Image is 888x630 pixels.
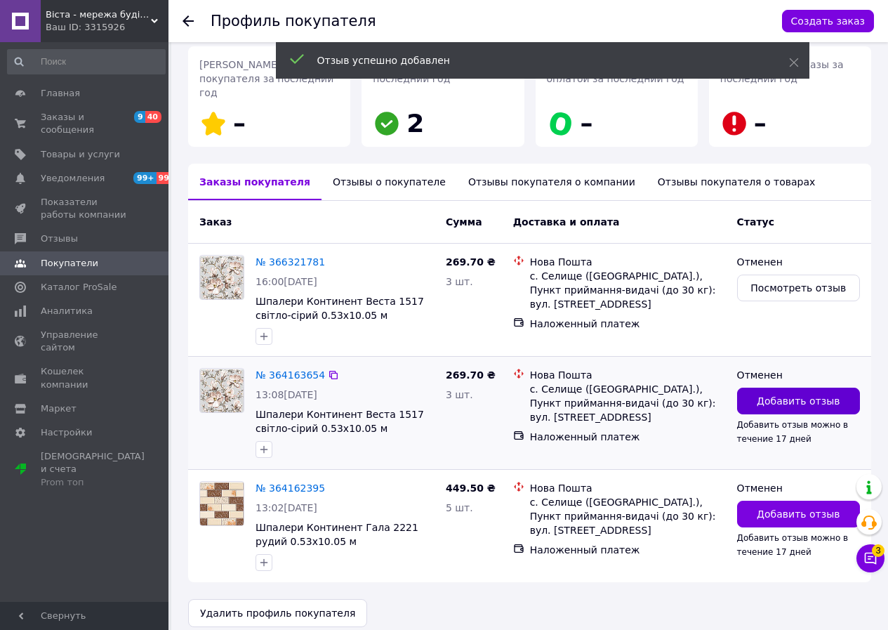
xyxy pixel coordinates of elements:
[446,369,496,381] span: 269.70 ₴
[530,317,726,331] div: Наложенный платеж
[134,111,145,123] span: 9
[737,533,849,557] span: Добавить отзыв можно в течение 17 дней
[199,255,244,300] a: Фото товару
[41,305,93,317] span: Аналитика
[737,420,849,444] span: Добавить отзыв можно в течение 17 дней
[188,599,367,627] button: Удалить профиль покупателя
[199,481,244,526] a: Фото товару
[41,450,145,489] span: [DEMOGRAPHIC_DATA] и счета
[188,164,322,200] div: Заказы покупателя
[530,269,726,311] div: с. Селище ([GEOGRAPHIC_DATA].), Пункт приймання-видачі (до 30 кг): вул. [STREET_ADDRESS]
[41,148,120,161] span: Товары и услуги
[446,483,496,494] span: 449.50 ₴
[41,402,77,415] span: Маркет
[581,109,593,138] span: –
[754,109,767,138] span: –
[737,501,860,527] button: Добавить отзыв
[530,255,726,269] div: Нова Пошта
[737,481,860,495] div: Отменен
[872,541,884,553] span: 3
[200,369,244,412] img: Фото товару
[41,365,130,391] span: Кошелек компании
[41,232,78,245] span: Отзывы
[750,281,846,295] span: Посмотреть отзыв
[256,369,325,381] a: № 364163654
[200,256,244,299] img: Фото товару
[530,481,726,495] div: Нова Пошта
[737,255,860,269] div: Отменен
[157,172,180,184] span: 99+
[41,476,145,489] div: Prom топ
[322,164,457,200] div: Отзывы о покупателе
[513,216,620,228] span: Доставка и оплата
[46,21,168,34] div: Ваш ID: 3315926
[647,164,827,200] div: Отзывы покупателя о товарах
[446,256,496,268] span: 269.70 ₴
[41,426,92,439] span: Настройки
[199,216,232,228] span: Заказ
[200,483,244,525] img: Фото товару
[737,388,860,414] button: Добавить отзыв
[41,257,98,270] span: Покупатели
[737,275,860,301] button: Посмотреть отзыв
[233,109,246,138] span: –
[199,59,333,98] span: [PERSON_NAME] покупателя за последний год
[446,389,473,400] span: 3 шт.
[720,59,844,84] span: Незабранные заказы за последний год
[856,544,884,572] button: Чат с покупателем3
[256,389,317,400] span: 13:08[DATE]
[737,368,860,382] div: Отменен
[530,368,726,382] div: Нова Пошта
[446,216,482,228] span: Сумма
[211,13,376,29] h1: Профиль покупателя
[737,216,774,228] span: Статус
[757,394,840,408] span: Добавить отзыв
[757,507,840,521] span: Добавить отзыв
[256,502,317,513] span: 13:02[DATE]
[457,164,647,200] div: Отзывы покупателя о компании
[406,109,424,138] span: 2
[256,276,317,287] span: 16:00[DATE]
[317,53,754,67] div: Отзыв успешно добавлен
[41,111,130,136] span: Заказы и сообщения
[446,502,473,513] span: 5 шт.
[530,430,726,444] div: Наложенный платеж
[41,196,130,221] span: Показатели работы компании
[46,8,151,21] span: Віста - мережа будівельно-господарчих маркетів
[256,522,418,547] a: Шпалери Континент Гала 2221 рудий 0.53х10.05 м
[547,59,684,84] span: Успешные заказы с Пром-оплатой за последний год
[256,409,424,434] a: Шпалери Континент Веста 1517 світло-сірий 0.53х10.05 м
[41,172,105,185] span: Уведомления
[530,495,726,537] div: с. Селище ([GEOGRAPHIC_DATA].), Пункт приймання-видачі (до 30 кг): вул. [STREET_ADDRESS]
[530,543,726,557] div: Наложенный платеж
[7,49,166,74] input: Поиск
[782,10,874,32] button: Создать заказ
[530,382,726,424] div: с. Селище ([GEOGRAPHIC_DATA].), Пункт приймання-видачі (до 30 кг): вул. [STREET_ADDRESS]
[446,276,473,287] span: 3 шт.
[256,483,325,494] a: № 364162395
[256,296,424,321] a: Шпалери Континент Веста 1517 світло-сірий 0.53х10.05 м
[41,87,80,100] span: Главная
[183,14,194,28] div: Вернуться назад
[373,59,479,84] span: Успешные заказы за последний год
[145,111,161,123] span: 40
[41,329,130,354] span: Управление сайтом
[133,172,157,184] span: 99+
[41,281,117,294] span: Каталог ProSale
[256,256,325,268] a: № 366321781
[199,368,244,413] a: Фото товару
